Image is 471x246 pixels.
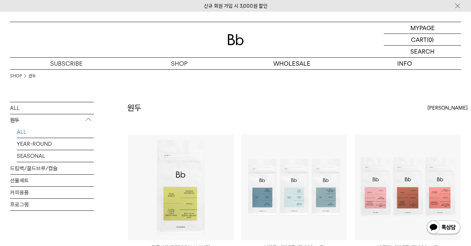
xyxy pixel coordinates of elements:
a: SHOP [10,73,22,79]
a: MYPAGE [384,22,461,34]
img: 카카오톡 채널 1:1 채팅 버튼 [426,220,461,236]
img: 10월의 커피 3종 (각 200g x3) [355,134,461,240]
a: 드립백/콜드브루/캡슐 [10,163,94,174]
h2: 원두 [127,102,141,114]
p: MYPAGE [410,22,435,34]
a: YEAR-ROUND [17,138,94,150]
a: CART (0) [384,34,461,46]
a: ALL [10,102,94,114]
p: (0) [427,34,434,45]
p: SEARCH [410,46,434,57]
p: WHOLESALE [236,58,348,69]
p: INFO [348,58,461,69]
a: 커피용품 [10,187,94,198]
a: ALL [17,126,94,138]
p: 원두 [10,114,94,126]
a: SEASONAL [17,150,94,162]
a: 프로그램 [10,199,94,210]
a: 선물세트 [10,175,94,186]
span: [PERSON_NAME] [427,104,468,112]
a: 원두 [28,73,36,79]
img: 콜롬비아 파티오 보니토 [128,134,234,240]
a: SHOP [123,58,235,69]
a: 신규 회원 가입 시 3,000원 할인 [204,3,268,9]
p: CART [411,34,427,45]
img: 로고 [228,34,244,45]
img: 블렌드 커피 3종 (각 200g x3) [241,134,347,240]
a: SUBSCRIBE [10,58,123,69]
